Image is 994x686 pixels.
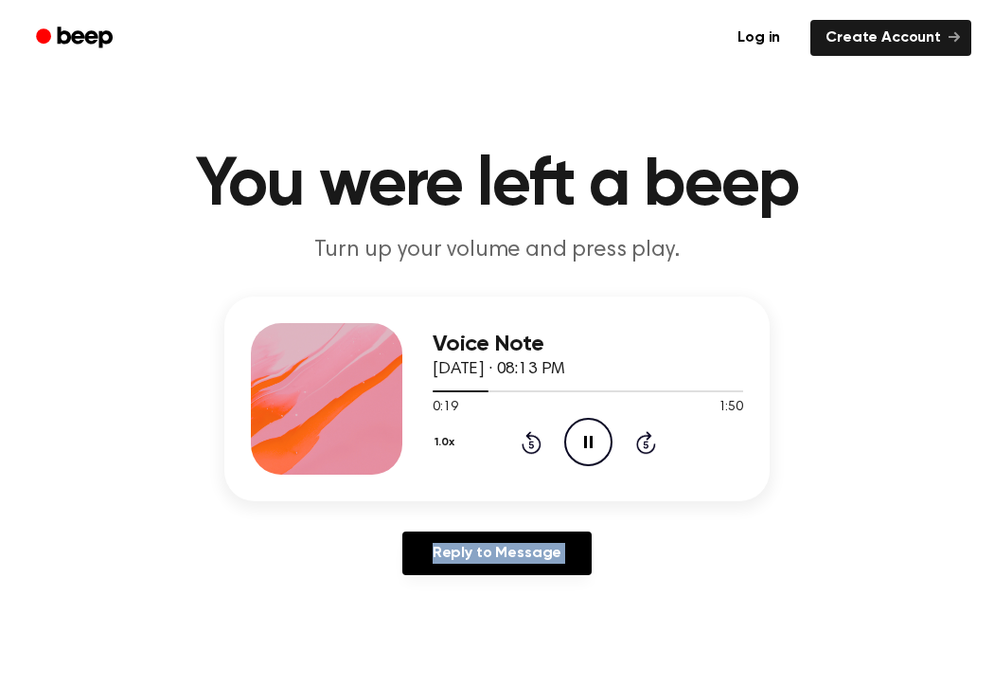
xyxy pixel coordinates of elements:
[719,16,799,60] a: Log in
[433,361,565,378] span: [DATE] · 08:13 PM
[23,152,971,220] h1: You were left a beep
[433,332,743,357] h3: Voice Note
[433,426,461,459] button: 1.0x
[433,398,457,418] span: 0:19
[23,20,130,57] a: Beep
[810,20,971,56] a: Create Account
[719,398,743,418] span: 1:50
[402,532,592,575] a: Reply to Message
[133,235,861,266] p: Turn up your volume and press play.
